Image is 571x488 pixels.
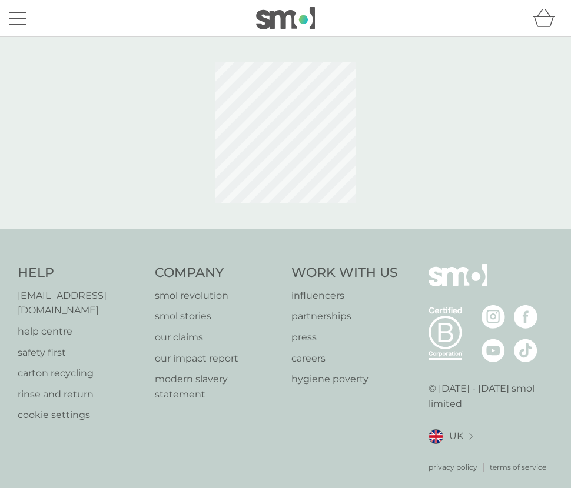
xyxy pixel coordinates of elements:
a: help centre [18,324,143,339]
img: UK flag [429,429,443,444]
a: hygiene poverty [291,372,398,387]
a: careers [291,351,398,366]
p: © [DATE] - [DATE] smol limited [429,381,554,411]
a: modern slavery statement [155,372,280,402]
button: menu [9,7,26,29]
a: safety first [18,345,143,360]
a: our impact report [155,351,280,366]
a: terms of service [490,462,546,473]
img: smol [429,264,487,304]
a: rinse and return [18,387,143,402]
a: carton recycling [18,366,143,381]
a: smol revolution [155,288,280,303]
a: [EMAIL_ADDRESS][DOMAIN_NAME] [18,288,143,318]
img: visit the smol Tiktok page [514,339,537,362]
a: cookie settings [18,407,143,423]
a: our claims [155,330,280,345]
a: influencers [291,288,398,303]
img: visit the smol Facebook page [514,305,537,329]
a: press [291,330,398,345]
h4: Help [18,264,143,282]
img: select a new location [469,433,473,440]
img: visit the smol Youtube page [482,339,505,362]
span: UK [449,429,463,444]
div: basket [533,6,562,30]
a: smol stories [155,309,280,324]
h4: Company [155,264,280,282]
img: visit the smol Instagram page [482,305,505,329]
h4: Work With Us [291,264,398,282]
a: partnerships [291,309,398,324]
img: smol [256,7,315,29]
a: privacy policy [429,462,477,473]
